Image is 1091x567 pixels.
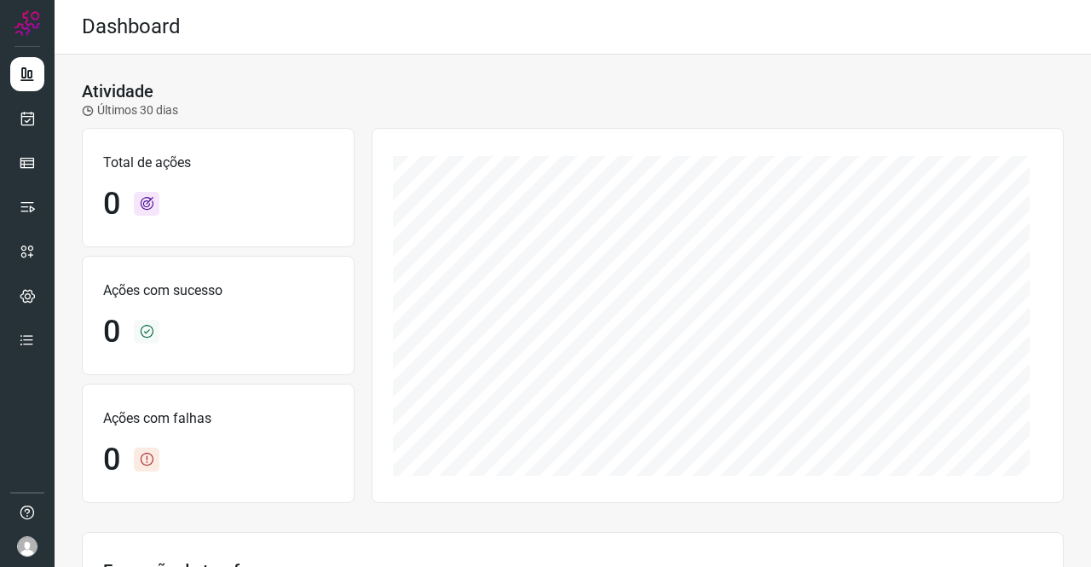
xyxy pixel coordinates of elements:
h1: 0 [103,442,120,478]
h1: 0 [103,314,120,350]
img: Logo [14,10,40,36]
h1: 0 [103,186,120,223]
p: Total de ações [103,153,333,173]
p: Ações com sucesso [103,281,333,301]
h3: Atividade [82,81,153,101]
h2: Dashboard [82,14,181,39]
p: Ações com falhas [103,408,333,429]
p: Últimos 30 dias [82,101,178,119]
img: avatar-user-boy.jpg [17,536,38,557]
